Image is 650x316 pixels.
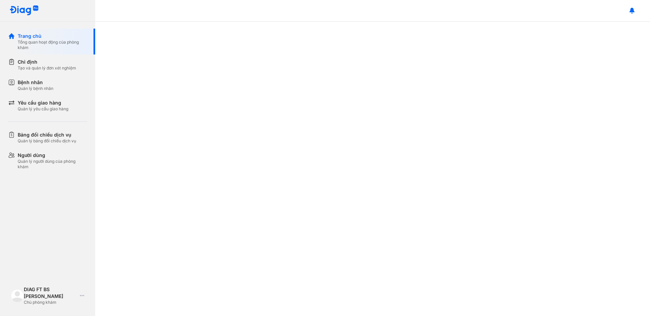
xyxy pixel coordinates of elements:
div: Chủ phòng khám [24,300,77,305]
div: Bảng đối chiếu dịch vụ [18,131,76,138]
div: DIAG FT BS [PERSON_NAME] [24,286,77,300]
img: logo [10,5,39,16]
div: Quản lý bệnh nhân [18,86,53,91]
div: Tổng quan hoạt động của phòng khám [18,39,87,50]
div: Chỉ định [18,59,76,65]
div: Quản lý người dùng của phòng khám [18,159,87,170]
div: Người dùng [18,152,87,159]
div: Trang chủ [18,33,87,39]
div: Tạo và quản lý đơn xét nghiệm [18,65,76,71]
div: Quản lý bảng đối chiếu dịch vụ [18,138,76,144]
div: Quản lý yêu cầu giao hàng [18,106,68,112]
img: logo [11,289,24,302]
div: Bệnh nhân [18,79,53,86]
div: Yêu cầu giao hàng [18,99,68,106]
